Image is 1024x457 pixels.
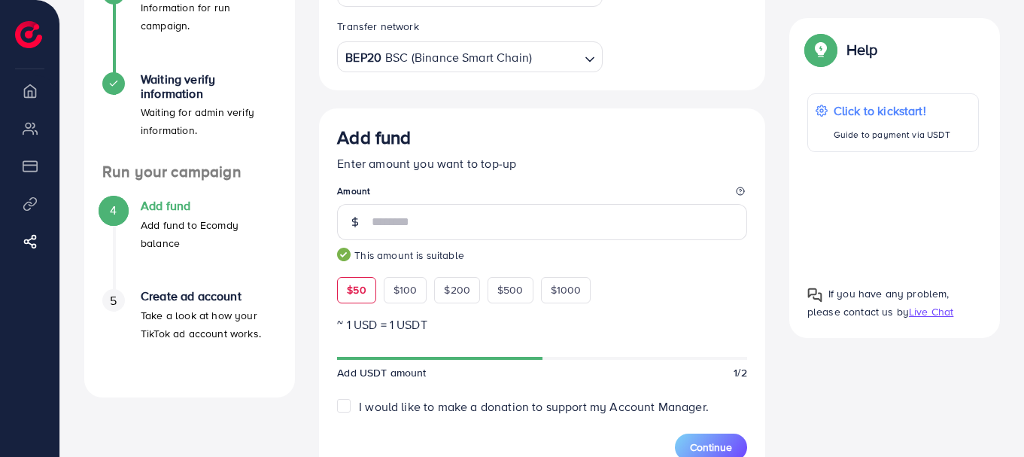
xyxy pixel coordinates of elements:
[110,292,117,309] span: 5
[551,282,582,297] span: $1000
[393,282,418,297] span: $100
[337,365,426,380] span: Add USDT amount
[15,21,42,48] img: logo
[807,286,950,318] span: If you have any problem, please contact us by
[141,306,277,343] p: Take a look at how your TikTok ad account works.
[141,72,277,101] h4: Waiting verify information
[84,163,295,181] h4: Run your campaign
[337,154,747,172] p: Enter amount you want to top-up
[84,289,295,379] li: Create ad account
[84,72,295,163] li: Waiting verify information
[497,282,524,297] span: $500
[141,103,277,139] p: Waiting for admin verify information.
[141,199,277,213] h4: Add fund
[807,36,834,63] img: Popup guide
[807,288,822,303] img: Popup guide
[734,365,746,380] span: 1/2
[84,199,295,289] li: Add fund
[347,282,366,297] span: $50
[834,126,950,144] p: Guide to payment via USDT
[846,41,878,59] p: Help
[141,216,277,252] p: Add fund to Ecomdy balance
[337,248,747,263] small: This amount is suitable
[337,315,747,334] p: ~ 1 USD = 1 USDT
[337,19,419,34] label: Transfer network
[337,248,351,261] img: guide
[909,304,953,319] span: Live Chat
[110,202,117,219] span: 4
[834,102,950,120] p: Click to kickstart!
[385,47,532,69] span: BSC (Binance Smart Chain)
[337,126,411,148] h3: Add fund
[690,440,732,455] span: Continue
[337,41,602,72] div: Search for option
[141,289,277,303] h4: Create ad account
[345,47,381,69] strong: BEP20
[444,282,470,297] span: $200
[960,389,1013,446] iframe: Chat
[533,46,579,69] input: Search for option
[359,398,709,415] span: I would like to make a donation to support my Account Manager.
[337,184,747,203] legend: Amount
